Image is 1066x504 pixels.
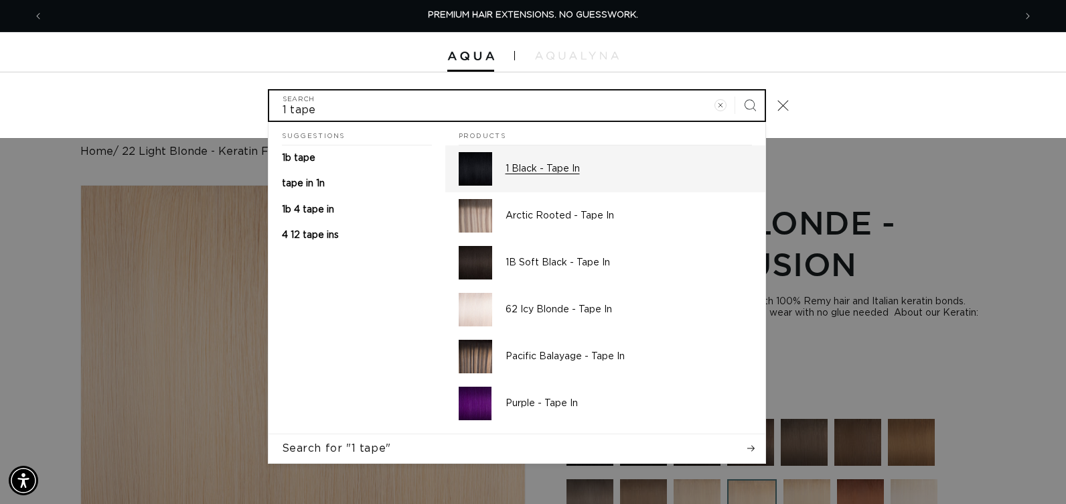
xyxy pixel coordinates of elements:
[282,441,391,456] span: Search for "1 tape"
[459,122,752,146] h2: Products
[445,333,765,380] a: Pacific Balayage - Tape In
[23,3,53,29] button: Previous announcement
[706,90,735,120] button: Clear search term
[445,286,765,333] a: 62 Icy Blonde - Tape In
[445,192,765,239] a: Arctic Rooted - Tape In
[282,179,325,188] span: tape in 1n
[506,257,752,269] p: 1B Soft Black - Tape In
[506,304,752,316] p: 62 Icy Blonde - Tape In
[459,152,492,186] img: 1 Black - Tape In
[506,210,752,222] p: Arctic Rooted - Tape In
[459,293,492,326] img: 62 Icy Blonde - Tape In
[459,387,492,420] img: Purple - Tape In
[459,199,492,233] img: Arctic Rooted - Tape In
[282,152,315,164] p: 1b tape
[445,380,765,427] a: Purple - Tape In
[769,90,798,120] button: Close
[1013,3,1043,29] button: Next announcement
[459,340,492,373] img: Pacific Balayage - Tape In
[535,52,619,60] img: aqualyna.com
[282,178,325,190] p: tape in 1n
[282,153,315,163] span: 1b tape
[269,223,445,248] a: 4 12 tape ins
[735,90,765,120] button: Search
[282,204,334,216] p: 1b 4 tape in
[506,163,752,175] p: 1 Black - Tape In
[506,397,752,409] p: Purple - Tape In
[269,90,765,121] input: Search
[282,231,339,240] span: 4 12 tape ins
[445,239,765,286] a: 1B Soft Black - Tape In
[269,145,445,171] a: 1b tape
[506,351,752,363] p: Pacific Balayage - Tape In
[459,246,492,279] img: 1B Soft Black - Tape In
[269,197,445,223] a: 1b 4 tape in
[428,11,638,19] span: PREMIUM HAIR EXTENSIONS. NO GUESSWORK.
[445,145,765,192] a: 1 Black - Tape In
[447,52,494,61] img: Aqua Hair Extensions
[269,171,445,196] a: tape in 1n
[9,466,38,495] div: Accessibility Menu
[999,440,1066,504] iframe: Chat Widget
[282,205,334,214] span: 1b 4 tape in
[282,229,339,241] p: 4 12 tape ins
[282,122,432,146] h2: Suggestions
